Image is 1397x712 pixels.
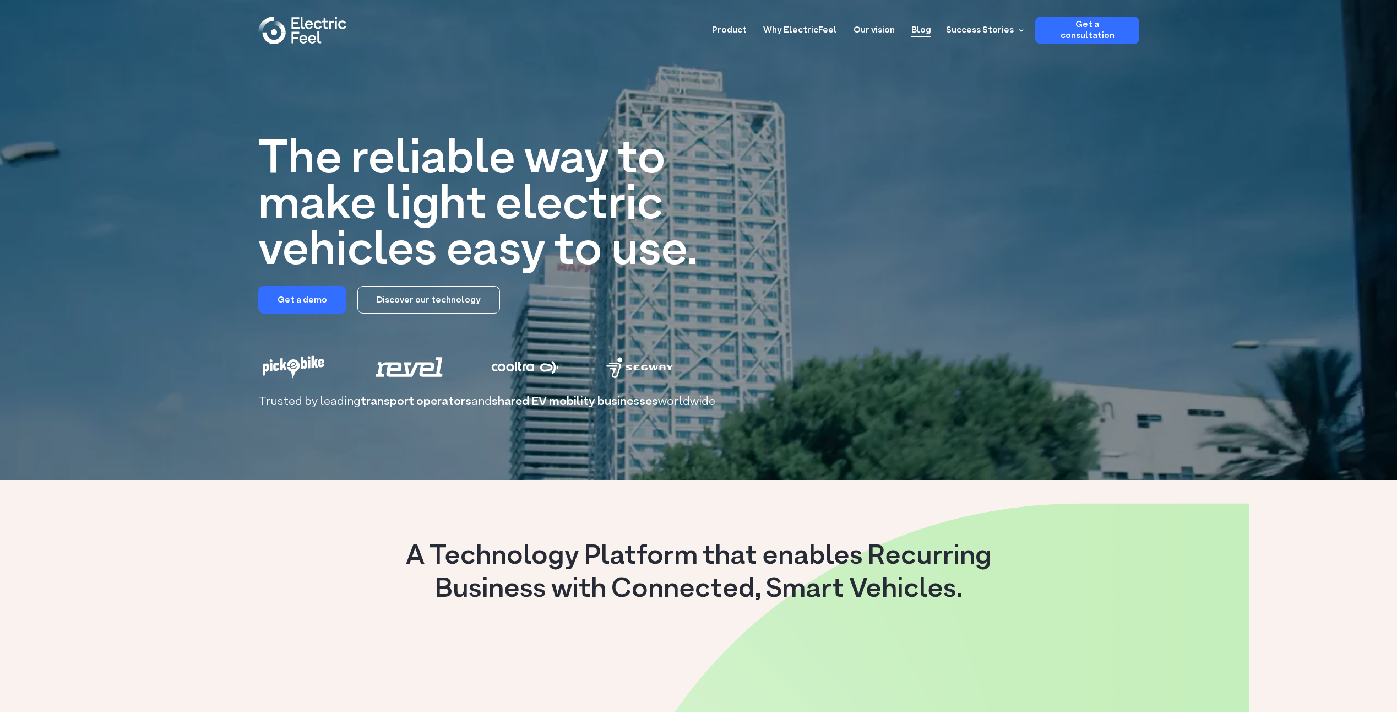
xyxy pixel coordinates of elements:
[712,17,747,37] a: Product
[854,17,895,37] a: Our vision
[258,138,717,275] h1: The reliable way to make light electric vehicles easy to use.
[911,17,931,37] a: Blog
[258,396,1139,408] h2: Trusted by leading and worldwide
[368,541,1029,607] h3: A Technology Platform that enables Recurring Business with Connected, Smart Vehicles.
[258,286,346,314] a: Get a demo
[72,44,125,64] input: Submit
[763,17,837,37] a: Why ElectricFeel
[1324,639,1382,697] iframe: Chatbot
[946,24,1014,37] div: Success Stories
[1035,17,1139,44] a: Get a consultation
[361,393,471,411] span: transport operators
[357,286,500,314] a: Discover our technology
[939,17,1027,44] div: Success Stories
[492,393,658,411] span: shared EV mobility businesses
